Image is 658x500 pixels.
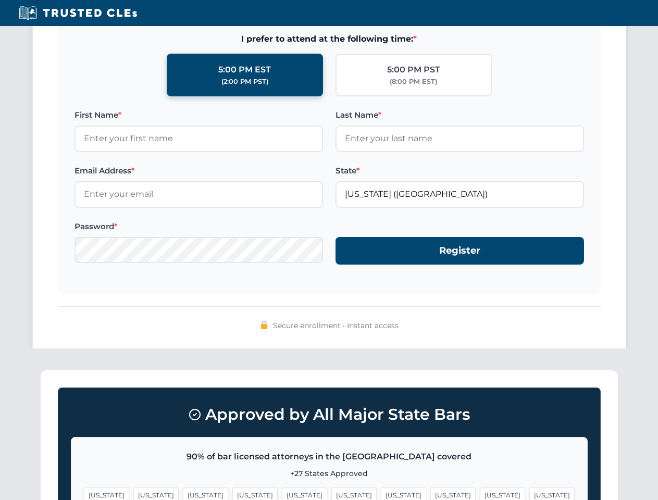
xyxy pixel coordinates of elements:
[75,109,323,121] label: First Name
[221,77,268,87] div: (2:00 PM PST)
[260,321,268,329] img: 🔒
[84,450,575,464] p: 90% of bar licensed attorneys in the [GEOGRAPHIC_DATA] covered
[336,181,584,207] input: Florida (FL)
[71,401,588,429] h3: Approved by All Major State Bars
[336,126,584,152] input: Enter your last name
[218,63,271,77] div: 5:00 PM EST
[75,220,323,233] label: Password
[390,77,437,87] div: (8:00 PM EST)
[16,5,140,21] img: Trusted CLEs
[75,126,323,152] input: Enter your first name
[273,320,399,331] span: Secure enrollment • Instant access
[84,468,575,479] p: +27 States Approved
[75,181,323,207] input: Enter your email
[75,32,584,46] span: I prefer to attend at the following time:
[336,165,584,177] label: State
[75,165,323,177] label: Email Address
[387,63,440,77] div: 5:00 PM PST
[336,109,584,121] label: Last Name
[336,237,584,265] button: Register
